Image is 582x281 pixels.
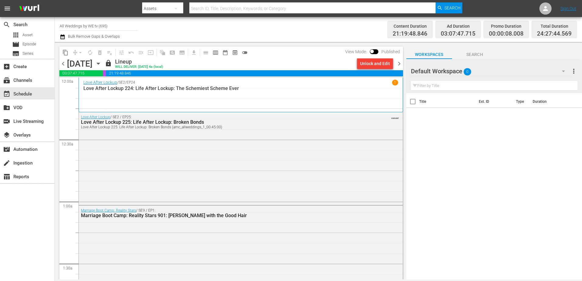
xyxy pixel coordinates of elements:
[12,50,19,57] span: Series
[15,2,44,16] img: ans4CAIJ8jUAAAAAAAAAAAAAAAAAAAAAAAAgQb4GAAAAAAAAAAAAAAAAAAAAAAAAJMjXAAAAAAAAAAAAAAAAAAAAAAAAgAT5G...
[395,60,403,68] span: chevron_right
[360,58,390,69] div: Unlock and Edit
[537,30,572,37] span: 24:27:44.569
[570,64,577,78] button: more_vert
[106,70,403,76] span: 21:19:48.846
[419,93,475,110] th: Title
[3,21,10,28] span: Search
[222,50,228,56] span: date_range_outlined
[393,30,427,37] span: 21:19:48.846
[452,51,498,58] span: Search
[114,47,126,58] span: Customize Events
[3,90,10,98] span: Schedule
[3,173,10,180] span: Reports
[230,48,240,57] span: View Backup
[67,59,93,69] div: [DATE]
[464,65,471,78] span: 0
[81,115,110,119] a: Love After Lockup
[12,41,19,48] span: Episode
[3,159,10,167] span: Ingestion
[81,115,367,129] div: / SE2 / EP25:
[117,80,119,85] p: /
[105,60,112,67] span: lock
[23,41,36,47] span: Episode
[3,104,10,111] span: VOD
[119,80,127,85] p: SE2 /
[3,118,10,125] span: Live Streaming
[342,49,370,54] span: View Mode:
[370,49,374,54] span: Toggle to switch from Published to Draft view.
[85,48,95,57] span: Loop Content
[136,48,146,57] span: Fill episodes with ad slates
[406,51,452,58] span: Workspaces
[436,2,462,13] button: Search
[357,58,393,69] button: Unlock and Edit
[394,80,396,85] p: 1
[103,70,106,76] span: 00:00:08.008
[59,70,103,76] span: 03:07:47.715
[240,48,250,57] span: 24 hours Lineup View is OFF
[3,146,10,153] span: Automation
[212,50,219,56] span: calendar_view_week_outlined
[23,50,33,57] span: Series
[81,125,367,129] div: Love After Lockup 225: Life After Lockup: Broken Bonds (amc_allweddings_1_00:45:00)
[127,80,135,85] p: EP24
[156,47,167,58] span: Refresh All Search Blocks
[81,208,367,218] div: / SE9 / EP1:
[537,22,572,30] div: Total Duration
[242,50,248,56] span: toggle_off
[393,22,427,30] div: Content Duration
[211,48,220,57] span: Week Calendar View
[83,80,117,85] a: Love After Lockup
[199,47,211,58] span: Day Calendar View
[444,2,461,13] span: Search
[232,50,238,56] span: preview_outlined
[489,22,524,30] div: Promo Duration
[560,6,576,11] a: Sign Out
[489,30,524,37] span: 00:00:08.008
[570,68,577,75] span: more_vert
[81,213,367,218] div: Marriage Boot Camp: Reality Stars 901: [PERSON_NAME] with the Good Hair
[391,114,399,119] span: VARIANT
[83,85,398,91] p: Love After Lockup 224: Life After Lockup: The Schemiest Scheme Ever
[475,93,512,110] th: Ext. ID
[23,32,33,38] span: Asset
[59,60,67,68] span: chevron_left
[529,93,566,110] th: Duration
[187,47,199,58] span: Download as CSV
[115,58,163,65] div: Lineup
[105,48,114,57] span: Clear Lineup
[441,30,475,37] span: 03:07:47.715
[512,93,529,110] th: Type
[378,49,403,54] span: Published
[62,50,68,56] span: content_copy
[67,34,120,39] span: Bulk Remove Gaps & Overlaps
[177,48,187,57] span: Create Series Block
[70,48,85,57] span: Remove Gaps & Overlaps
[126,48,136,57] span: Revert to Primary Episode
[4,5,11,12] span: menu
[3,63,10,70] span: Create
[3,77,10,84] span: Channels
[95,48,105,57] span: Select an event to delete
[12,31,19,39] span: Asset
[81,119,367,125] div: Love After Lockup 225: Life After Lockup: Broken Bonds
[167,48,177,57] span: Create Search Block
[411,63,571,80] div: Default Workspace
[146,48,156,57] span: Update Metadata from Key Asset
[81,208,136,213] a: Marriage Boot Camp: Reality Stars
[220,48,230,57] span: Month Calendar View
[441,22,475,30] div: Ad Duration
[115,65,163,69] div: WILL DELIVER: [DATE] 4a (local)
[61,48,70,57] span: Copy Lineup
[3,131,10,139] span: Overlays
